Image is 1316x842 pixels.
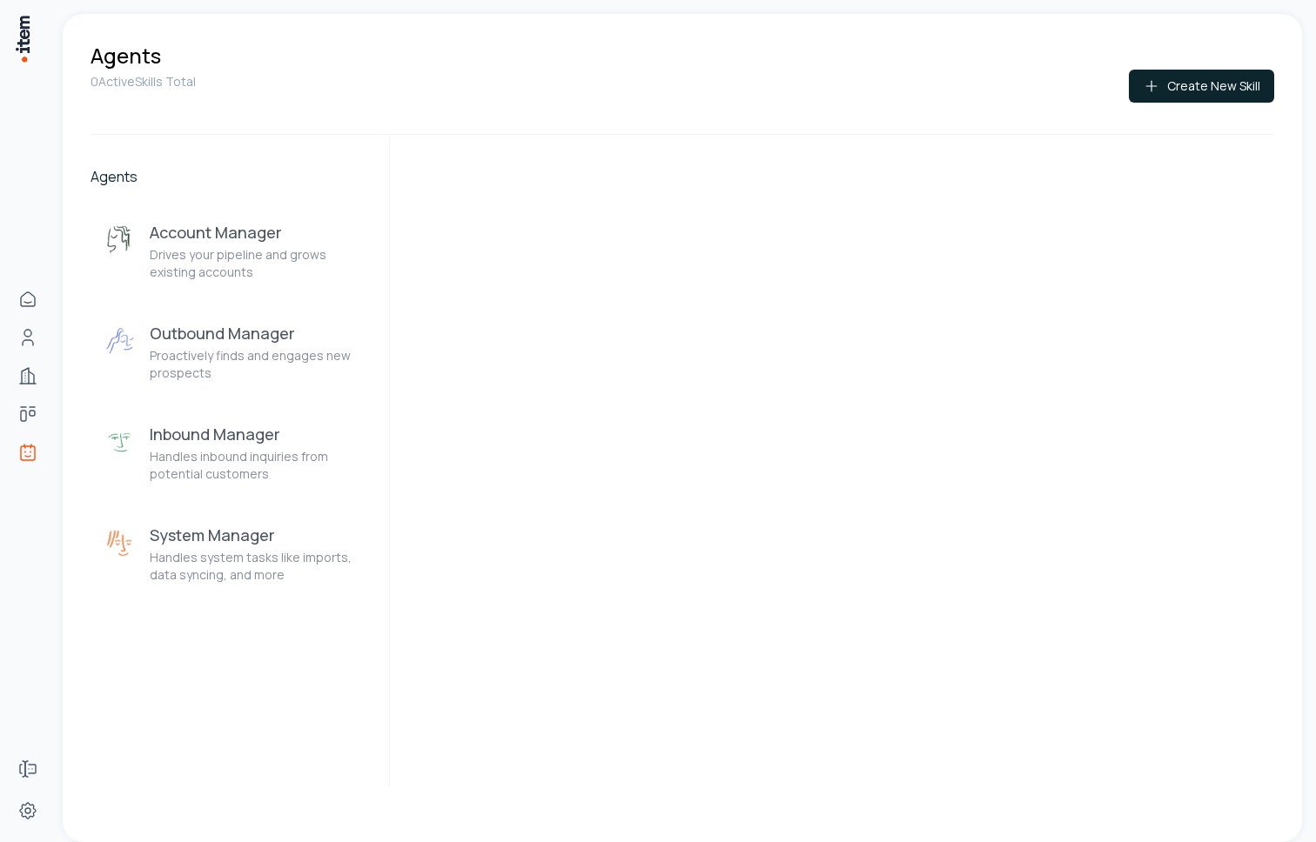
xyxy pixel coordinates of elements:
h3: Inbound Manager [150,424,365,444]
a: Agents [10,435,45,470]
p: Handles system tasks like imports, data syncing, and more [150,549,365,584]
img: Inbound Manager [104,427,136,458]
p: 0 Active Skills Total [91,73,196,90]
a: Deals [10,397,45,431]
a: Home [10,282,45,317]
h3: Account Manager [150,222,365,243]
a: People [10,320,45,355]
h1: Agents [91,42,161,70]
h3: Outbound Manager [150,323,365,344]
button: Outbound ManagerOutbound ManagerProactively finds and engages new prospects [91,309,379,396]
img: System Manager [104,528,136,559]
button: Inbound ManagerInbound ManagerHandles inbound inquiries from potential customers [91,410,379,497]
p: Drives your pipeline and grows existing accounts [150,246,365,281]
p: Proactively finds and engages new prospects [150,347,365,382]
a: Settings [10,793,45,828]
h3: System Manager [150,525,365,545]
a: Forms [10,752,45,786]
button: System ManagerSystem ManagerHandles system tasks like imports, data syncing, and more [91,511,379,598]
h2: Agents [91,166,379,187]
img: Item Brain Logo [14,14,31,63]
img: Outbound Manager [104,326,136,358]
button: Create New Skill [1129,70,1274,103]
button: Account ManagerAccount ManagerDrives your pipeline and grows existing accounts [91,208,379,295]
a: Companies [10,358,45,393]
img: Account Manager [104,225,136,257]
p: Handles inbound inquiries from potential customers [150,448,365,483]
